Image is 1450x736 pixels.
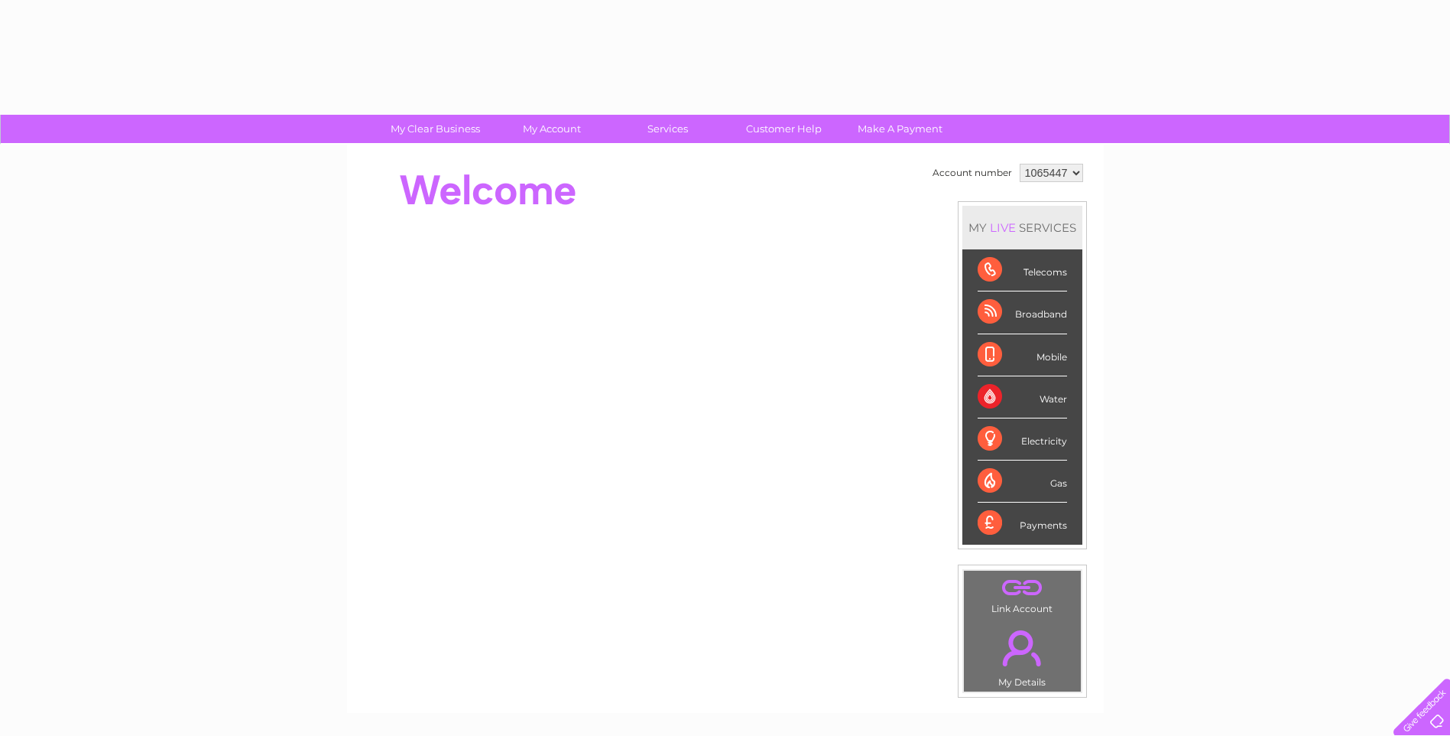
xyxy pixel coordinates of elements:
div: Telecoms [978,249,1067,291]
div: Mobile [978,334,1067,376]
div: Payments [978,503,1067,544]
td: Link Account [963,570,1082,618]
a: . [968,621,1077,675]
td: My Details [963,617,1082,692]
a: Make A Payment [837,115,963,143]
a: Services [605,115,731,143]
div: LIVE [987,220,1019,235]
div: Gas [978,461,1067,503]
div: Water [978,376,1067,418]
a: Customer Help [721,115,847,143]
td: Account number [929,160,1016,186]
div: MY SERVICES [962,206,1082,249]
div: Electricity [978,418,1067,461]
a: My Clear Business [372,115,498,143]
a: My Account [488,115,615,143]
a: . [968,575,1077,601]
div: Broadband [978,291,1067,334]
